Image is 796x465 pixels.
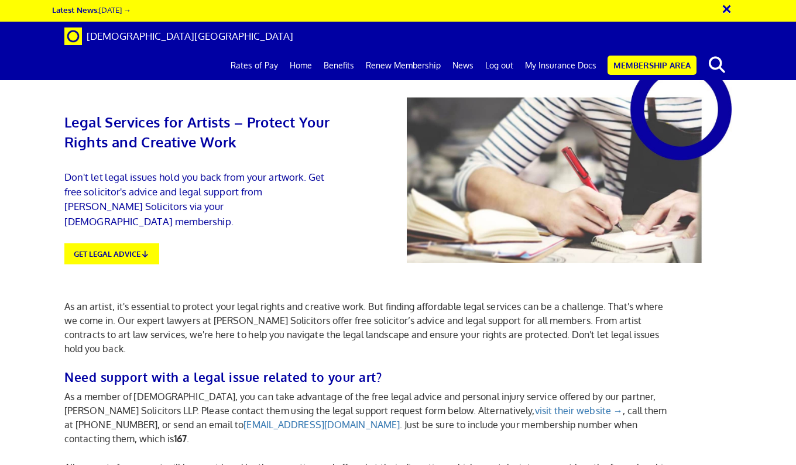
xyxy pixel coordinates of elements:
[243,419,400,430] a: [EMAIL_ADDRESS][DOMAIN_NAME]
[225,51,284,80] a: Rates of Pay
[64,243,159,265] a: GET LEGAL ADVICE
[535,405,623,416] a: visit their website →
[174,433,187,445] b: 167
[318,51,360,80] a: Benefits
[519,51,602,80] a: My Insurance Docs
[64,170,332,229] p: Don't let legal issues hold you back from your artwork. Get free solicitor's advice and legal sup...
[479,51,519,80] a: Log out
[699,53,735,77] button: search
[447,51,479,80] a: News
[64,299,676,356] p: As an artist, it's essential to protect your legal rights and creative work. But finding affordab...
[284,51,318,80] a: Home
[608,56,696,75] a: Membership Area
[360,51,447,80] a: Renew Membership
[64,94,332,152] h1: Legal Services for Artists – Protect Your Rights and Creative Work
[87,30,293,42] span: [DEMOGRAPHIC_DATA][GEOGRAPHIC_DATA]
[56,22,302,51] a: Brand [DEMOGRAPHIC_DATA][GEOGRAPHIC_DATA]
[64,369,382,385] b: Need support with a legal issue related to your art?
[52,5,99,15] strong: Latest News:
[52,5,131,15] a: Latest News:[DATE] →
[64,390,676,446] p: As a member of [DEMOGRAPHIC_DATA], you can take advantage of the free legal advice and personal i...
